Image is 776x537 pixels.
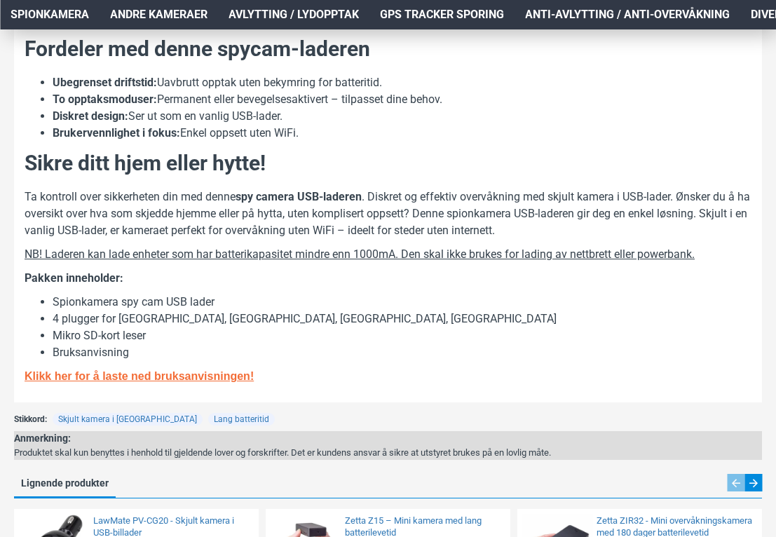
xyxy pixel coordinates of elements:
[525,6,730,23] span: Anti-avlytting / Anti-overvåkning
[53,327,751,344] li: Mikro SD-kort leser
[727,474,744,491] div: Previous slide
[208,413,275,426] a: Lang batteritid
[53,311,751,327] li: 4 plugger for [GEOGRAPHIC_DATA], [GEOGRAPHIC_DATA], [GEOGRAPHIC_DATA], [GEOGRAPHIC_DATA]
[53,344,751,361] li: Bruksanvisning
[11,6,89,23] span: Spionkamera
[14,431,551,446] div: Anmerkning:
[53,125,751,142] li: Enkel oppsett uten WiFi.
[236,190,362,203] strong: spy camera USB-laderen
[14,446,551,460] div: Produktet skal kun benyttes i henhold til gjeldende lover og forskrifter. Det er kundens ansvar å...
[25,149,751,178] h2: Sikre ditt hjem eller hytte!
[380,6,504,23] span: GPS Tracker Sporing
[14,413,47,426] span: Stikkord:
[25,247,695,261] u: NB! Laderen kan lade enheter som har batterikapasitet mindre enn 1000mA. Den skal ikke brukes for...
[14,474,116,497] a: Lignende produkter
[53,108,751,125] li: Ser ut som en vanlig USB-lader.
[53,91,751,108] li: Permanent eller bevegelsesaktivert – tilpasset dine behov.
[53,126,180,140] strong: Brukervennlighet i fokus:
[25,271,123,285] b: Pakken inneholder:
[53,294,751,311] li: Spionkamera spy cam USB lader
[744,474,762,491] div: Next slide
[25,368,254,385] a: Klikk her for å laste ned bruksanvisningen!
[53,413,203,426] a: Skjult kamera i [GEOGRAPHIC_DATA]
[53,76,157,89] strong: Ubegrenset driftstid:
[110,6,207,23] span: Andre kameraer
[25,189,751,239] p: Ta kontroll over sikkerheten din med denne . Diskret og effektiv overvåkning med skjult kamera i ...
[53,93,157,106] strong: To opptaksmoduser:
[53,74,751,91] li: Uavbrutt opptak uten bekymring for batteritid.
[229,6,359,23] span: Avlytting / Lydopptak
[53,109,128,123] strong: Diskret design:
[25,34,751,64] h2: Fordeler med denne spycam-laderen
[25,370,254,382] b: Klikk her for å laste ned bruksanvisningen!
